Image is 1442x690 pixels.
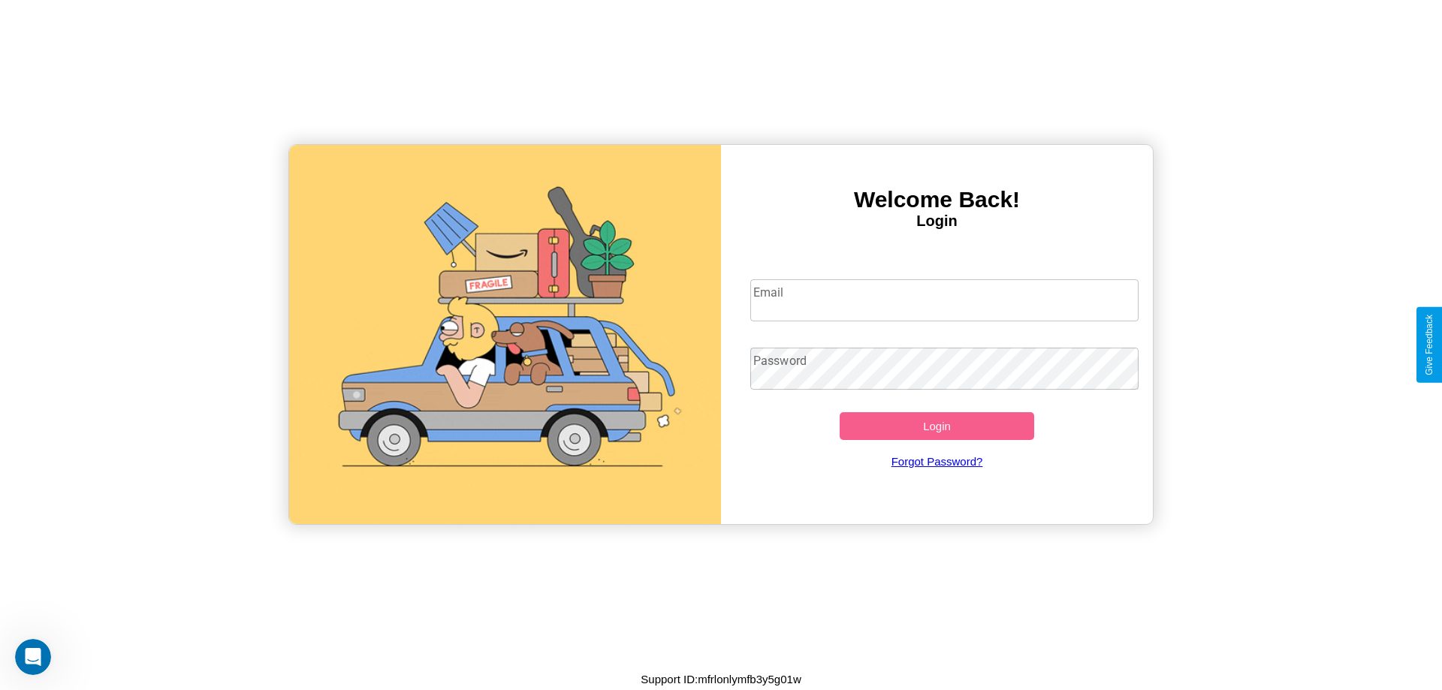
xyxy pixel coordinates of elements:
[1424,315,1434,375] div: Give Feedback
[743,440,1132,483] a: Forgot Password?
[721,212,1153,230] h4: Login
[840,412,1034,440] button: Login
[289,145,721,524] img: gif
[15,639,51,675] iframe: Intercom live chat
[721,187,1153,212] h3: Welcome Back!
[641,669,801,689] p: Support ID: mfrlonlymfb3y5g01w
